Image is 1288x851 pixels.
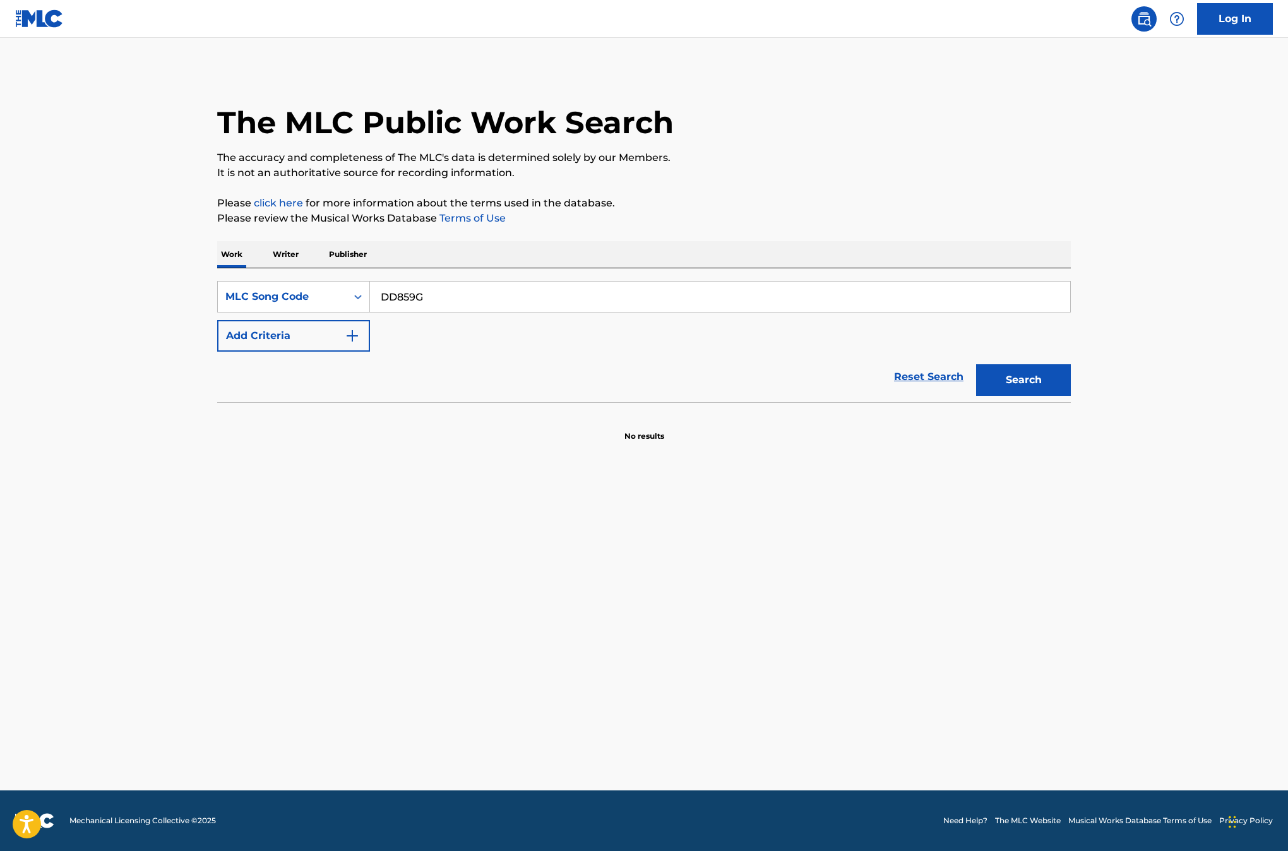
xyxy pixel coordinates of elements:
a: Terms of Use [437,212,506,224]
p: Publisher [325,241,371,268]
p: Work [217,241,246,268]
a: click here [254,197,303,209]
img: logo [15,813,54,828]
img: help [1169,11,1184,27]
p: The accuracy and completeness of The MLC's data is determined solely by our Members. [217,150,1071,165]
img: MLC Logo [15,9,64,28]
iframe: Chat Widget [1225,790,1288,851]
p: No results [624,415,664,442]
p: Please for more information about the terms used in the database. [217,196,1071,211]
img: search [1136,11,1152,27]
div: MLC Song Code [225,289,339,304]
div: Drag [1229,803,1236,841]
a: The MLC Website [995,815,1061,826]
a: Privacy Policy [1219,815,1273,826]
p: Please review the Musical Works Database [217,211,1071,226]
button: Add Criteria [217,320,370,352]
button: Search [976,364,1071,396]
p: It is not an authoritative source for recording information. [217,165,1071,181]
span: Mechanical Licensing Collective © 2025 [69,815,216,826]
p: Writer [269,241,302,268]
img: 9d2ae6d4665cec9f34b9.svg [345,328,360,343]
a: Log In [1197,3,1273,35]
h1: The MLC Public Work Search [217,104,674,141]
a: Public Search [1131,6,1157,32]
a: Reset Search [888,363,970,391]
form: Search Form [217,281,1071,402]
a: Need Help? [943,815,987,826]
a: Musical Works Database Terms of Use [1068,815,1212,826]
div: Help [1164,6,1190,32]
